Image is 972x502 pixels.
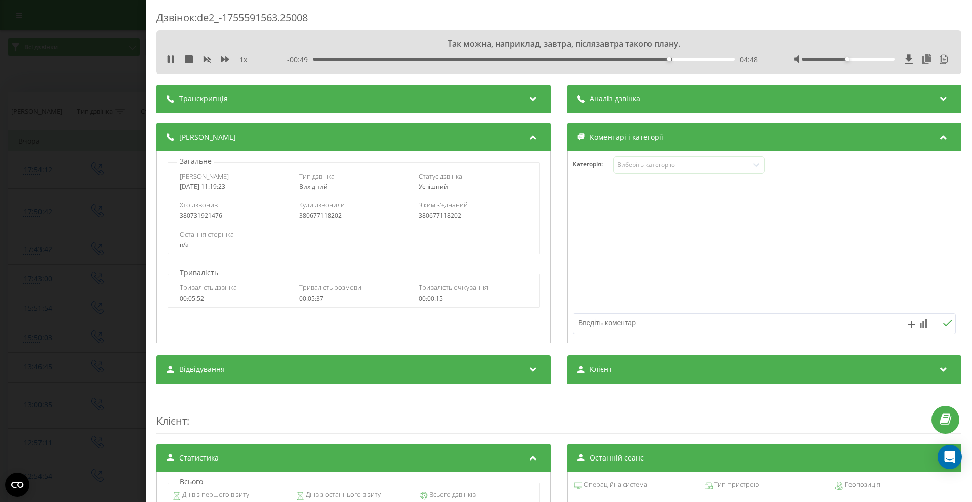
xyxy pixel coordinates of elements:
span: [PERSON_NAME] [180,172,229,181]
span: Транскрипція [179,94,228,104]
span: Тип пристрою [713,480,759,490]
span: Успішний [419,182,448,191]
span: Днів з першого візиту [181,490,249,500]
span: Останній сеанс [590,453,644,463]
span: - 00:49 [287,55,313,65]
div: 00:00:15 [419,295,528,302]
span: Коментарі і категорії [590,132,663,142]
span: Остання сторінка [180,230,234,239]
div: 00:05:52 [180,295,289,302]
div: 00:05:37 [299,295,408,302]
span: Аналіз дзвінка [590,94,640,104]
span: Тривалість розмови [299,283,361,292]
span: Днів з останнього візиту [304,490,381,500]
span: Геопозиція [843,480,880,490]
div: 380677118202 [419,212,528,219]
div: n/a [180,241,527,248]
div: Дзвінок : de2_-1755591563.25008 [156,11,961,30]
span: Вихідний [299,182,328,191]
div: Accessibility label [845,57,849,61]
div: 380731921476 [180,212,289,219]
span: 1 x [239,55,247,65]
span: Відвідування [179,364,225,374]
span: 04:48 [740,55,758,65]
p: Тривалість [177,268,221,278]
span: Тип дзвінка [299,172,335,181]
span: Тривалість очікування [419,283,488,292]
p: Всього [177,477,206,487]
div: : [156,394,961,434]
div: Open Intercom Messenger [938,445,962,469]
span: Клієнт [156,414,187,428]
div: [DATE] 11:19:23 [180,183,289,190]
span: Клієнт [590,364,612,374]
span: З ким з'єднаний [419,200,468,210]
span: Тривалість дзвінка [180,283,237,292]
div: Accessibility label [667,57,671,61]
div: 380677118202 [299,212,408,219]
span: Куди дзвонили [299,200,345,210]
button: Open CMP widget [5,473,29,497]
span: [PERSON_NAME] [179,132,236,142]
p: Загальне [177,156,214,166]
h4: Категорія : [573,161,613,168]
span: Всього дзвінків [428,490,476,500]
span: Хто дзвонив [180,200,218,210]
span: Статистика [179,453,219,463]
div: Так можна, наприклад, завтра, післязавтра такого плану. [243,38,875,49]
span: Статус дзвінка [419,172,462,181]
div: Виберіть категорію [617,161,744,169]
span: Операційна система [582,480,647,490]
